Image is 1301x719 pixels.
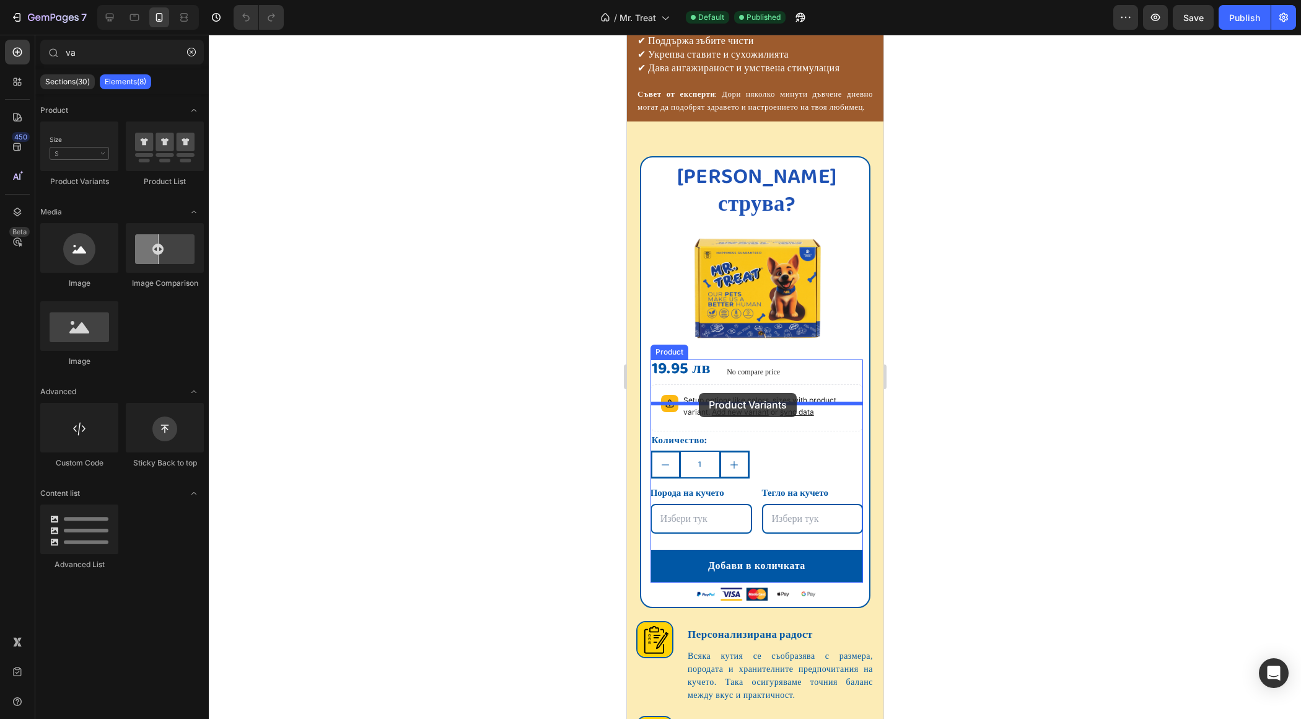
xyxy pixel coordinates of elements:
[9,227,30,237] div: Beta
[184,202,204,222] span: Toggle open
[81,10,87,25] p: 7
[40,386,76,397] span: Advanced
[126,457,204,469] div: Sticky Back to top
[40,488,80,499] span: Content list
[1259,658,1289,688] div: Open Intercom Messenger
[184,382,204,402] span: Toggle open
[1219,5,1271,30] button: Publish
[1183,12,1204,23] span: Save
[620,11,656,24] span: Mr. Treat
[40,278,118,289] div: Image
[40,356,118,367] div: Image
[1173,5,1214,30] button: Save
[614,11,617,24] span: /
[126,176,204,187] div: Product List
[40,559,118,570] div: Advanced List
[40,176,118,187] div: Product Variants
[12,132,30,142] div: 450
[1229,11,1260,24] div: Publish
[184,100,204,120] span: Toggle open
[184,483,204,503] span: Toggle open
[40,105,68,116] span: Product
[40,457,118,469] div: Custom Code
[234,5,284,30] div: Undo/Redo
[45,77,90,87] p: Sections(30)
[627,35,883,719] iframe: Design area
[40,40,204,64] input: Search Sections & Elements
[105,77,146,87] p: Elements(8)
[747,12,781,23] span: Published
[40,206,62,218] span: Media
[5,5,92,30] button: 7
[698,12,724,23] span: Default
[126,278,204,289] div: Image Comparison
